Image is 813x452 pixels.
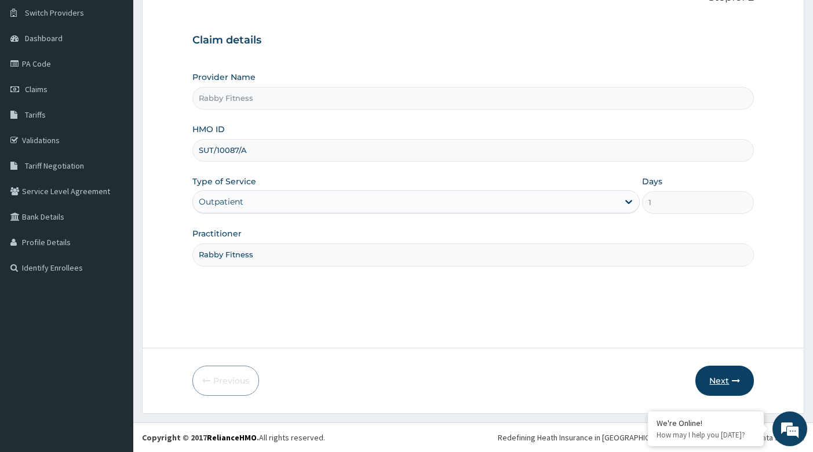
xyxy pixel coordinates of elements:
strong: Copyright © 2017 . [142,432,259,443]
label: Provider Name [192,71,256,83]
span: Switch Providers [25,8,84,18]
a: RelianceHMO [207,432,257,443]
label: Practitioner [192,228,242,239]
span: Tariffs [25,110,46,120]
img: d_794563401_company_1708531726252_794563401 [21,58,47,87]
div: Redefining Heath Insurance in [GEOGRAPHIC_DATA] using Telemedicine and Data Science! [498,432,804,443]
textarea: Type your message and hit 'Enter' [6,316,221,357]
input: Enter Name [192,243,754,266]
p: How may I help you today? [657,430,755,440]
button: Previous [192,366,259,396]
label: Type of Service [192,176,256,187]
div: Minimize live chat window [190,6,218,34]
div: We're Online! [657,418,755,428]
span: We're online! [67,146,160,263]
label: Days [642,176,662,187]
label: HMO ID [192,123,225,135]
h3: Claim details [192,34,754,47]
span: Dashboard [25,33,63,43]
span: Tariff Negotiation [25,161,84,171]
footer: All rights reserved. [133,422,813,452]
span: Claims [25,84,48,94]
div: Chat with us now [60,65,195,80]
input: Enter HMO ID [192,139,754,162]
button: Next [695,366,754,396]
